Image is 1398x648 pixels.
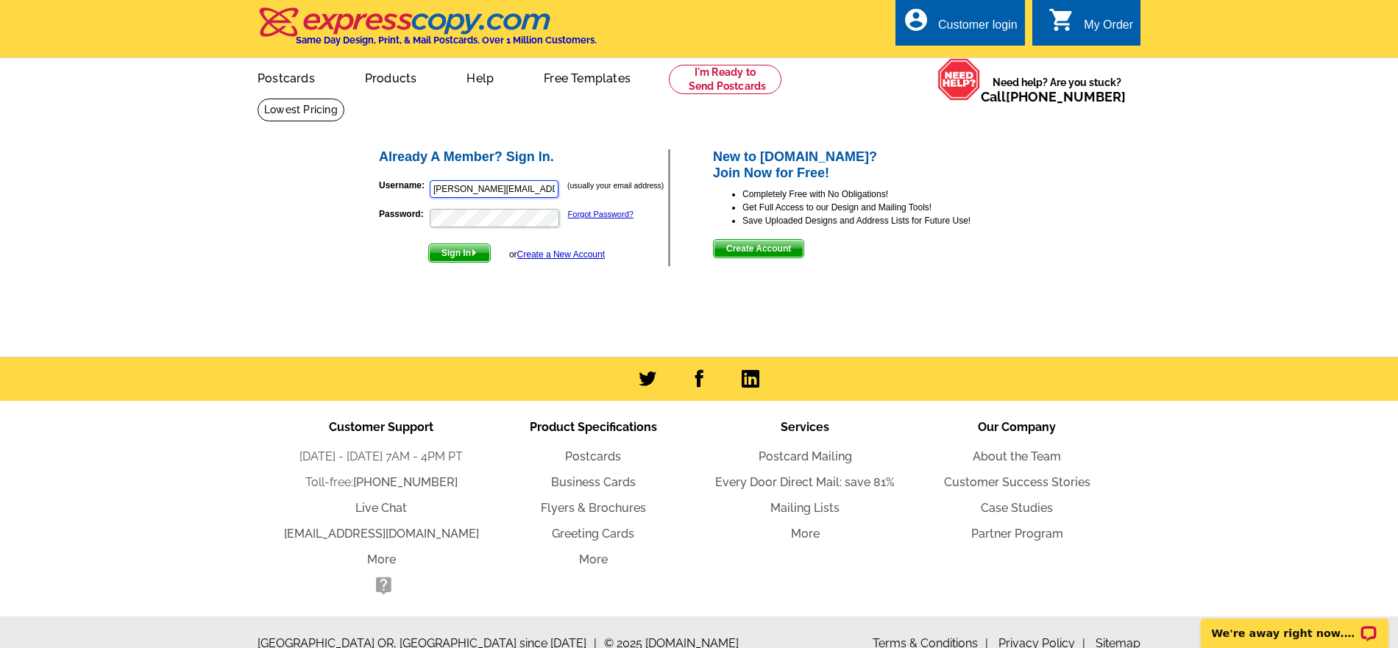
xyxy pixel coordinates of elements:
[1048,7,1075,33] i: shopping_cart
[903,7,929,33] i: account_circle
[530,420,657,434] span: Product Specifications
[579,552,608,566] a: More
[379,179,428,192] label: Username:
[568,210,634,218] a: Forgot Password?
[471,249,478,256] img: button-next-arrow-white.png
[791,527,820,541] a: More
[551,475,636,489] a: Business Cards
[520,60,654,94] a: Free Templates
[981,75,1133,104] span: Need help? Are you stuck?
[1084,18,1133,39] div: My Order
[429,244,490,262] span: Sign In
[1048,16,1133,35] a: shopping_cart My Order
[981,501,1053,515] a: Case Studies
[443,60,517,94] a: Help
[903,16,1018,35] a: account_circle Customer login
[379,207,428,221] label: Password:
[981,89,1126,104] span: Call
[552,527,634,541] a: Greeting Cards
[781,420,829,434] span: Services
[367,552,396,566] a: More
[296,35,597,46] h4: Same Day Design, Print, & Mail Postcards. Over 1 Million Customers.
[742,201,1021,214] li: Get Full Access to our Design and Mailing Tools!
[937,58,981,101] img: help
[258,18,597,46] a: Same Day Design, Print, & Mail Postcards. Over 1 Million Customers.
[742,188,1021,201] li: Completely Free with No Obligations!
[275,448,487,466] li: [DATE] - [DATE] 7AM - 4PM PT
[1191,602,1398,648] iframe: LiveChat chat widget
[1006,89,1126,104] a: [PHONE_NUMBER]
[275,474,487,491] li: Toll-free:
[234,60,338,94] a: Postcards
[329,420,433,434] span: Customer Support
[770,501,840,515] a: Mailing Lists
[978,420,1056,434] span: Our Company
[379,149,668,165] h2: Already A Member? Sign In.
[565,449,621,463] a: Postcards
[509,248,605,261] div: or
[938,18,1018,39] div: Customer login
[517,249,605,260] a: Create a New Account
[759,449,852,463] a: Postcard Mailing
[971,527,1063,541] a: Partner Program
[714,240,803,257] span: Create Account
[715,475,895,489] a: Every Door Direct Mail: save 81%
[567,181,664,190] small: (usually your email address)
[973,449,1061,463] a: About the Team
[541,501,646,515] a: Flyers & Brochures
[713,149,1021,181] h2: New to [DOMAIN_NAME]? Join Now for Free!
[944,475,1090,489] a: Customer Success Stories
[713,239,804,258] button: Create Account
[341,60,441,94] a: Products
[355,501,407,515] a: Live Chat
[428,243,491,263] button: Sign In
[284,527,479,541] a: [EMAIL_ADDRESS][DOMAIN_NAME]
[353,475,458,489] a: [PHONE_NUMBER]
[742,214,1021,227] li: Save Uploaded Designs and Address Lists for Future Use!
